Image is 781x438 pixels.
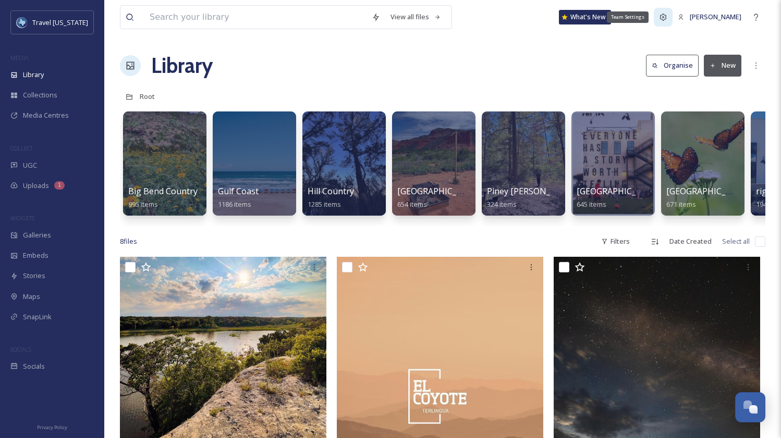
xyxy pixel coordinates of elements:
span: 1186 items [218,199,251,209]
span: [PERSON_NAME] [690,12,741,21]
span: Media Centres [23,110,69,120]
a: [GEOGRAPHIC_DATA]645 items [577,186,661,209]
span: Hill Country [308,185,354,197]
div: 1 [54,181,65,190]
span: 995 items [128,199,158,209]
span: Privacy Policy [37,424,67,431]
img: images%20%281%29.jpeg [17,17,27,28]
a: Piney [PERSON_NAME]324 items [487,186,577,209]
span: COLLECT [10,144,33,152]
a: Privacy Policy [37,420,67,433]
span: Socials [23,361,45,371]
span: Uploads [23,181,49,191]
span: [GEOGRAPHIC_DATA] [577,185,661,197]
a: Library [151,50,213,81]
span: Big Bend Country [128,185,198,197]
span: Gulf Coast [218,185,259,197]
div: Filters [596,231,635,252]
a: Gulf Coast1186 items [218,186,259,209]
span: Piney [PERSON_NAME] [487,185,577,197]
span: Embeds [23,251,48,260]
span: UGC [23,160,37,170]
a: Organise [646,55,704,76]
span: SOCIALS [10,345,31,353]
a: Root [140,90,155,103]
span: Galleries [23,230,51,240]
span: 654 items [397,199,427,209]
button: Open Chat [735,392,765,422]
span: 8 file s [120,236,137,246]
a: [PERSON_NAME] [673,7,747,27]
div: Date Created [664,231,717,252]
div: Team Settings [607,11,649,23]
a: Big Bend Country995 items [128,186,198,209]
span: Maps [23,292,40,302]
span: 671 items [666,199,696,209]
a: What's New [559,10,611,24]
span: Travel [US_STATE] [32,18,88,27]
a: Hill Country1285 items [308,186,354,209]
span: [GEOGRAPHIC_DATA] [397,185,481,197]
span: Library [23,70,44,80]
span: 324 items [487,199,517,209]
span: Select all [722,236,750,246]
span: Root [140,92,155,101]
span: WIDGETS [10,214,34,222]
span: Collections [23,90,57,100]
button: New [704,55,741,76]
span: 645 items [577,199,606,209]
span: 1285 items [308,199,341,209]
button: Organise [646,55,699,76]
span: MEDIA [10,54,29,61]
a: View all files [385,7,446,27]
span: SnapLink [23,312,52,322]
a: [GEOGRAPHIC_DATA]654 items [397,186,481,209]
span: Stories [23,271,45,281]
input: Search your library [144,6,367,29]
a: Team Settings [654,8,673,27]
